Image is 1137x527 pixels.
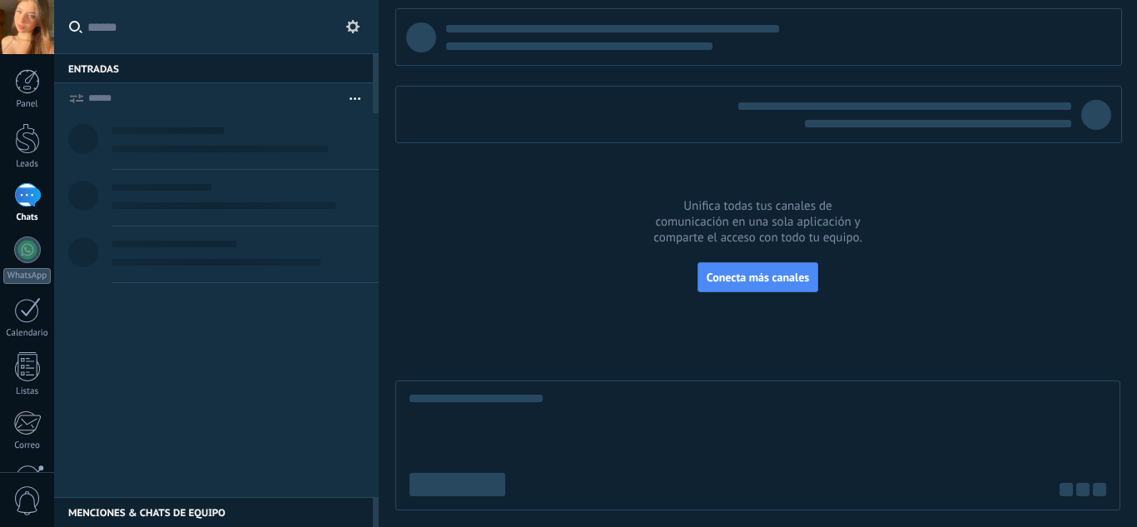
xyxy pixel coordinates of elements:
[54,53,373,83] div: Entradas
[54,497,373,527] div: Menciones & Chats de equipo
[3,212,52,223] div: Chats
[3,159,52,170] div: Leads
[3,386,52,397] div: Listas
[3,99,52,110] div: Panel
[698,262,818,292] button: Conecta más canales
[707,270,809,285] span: Conecta más canales
[3,268,51,284] div: WhatsApp
[3,440,52,451] div: Correo
[3,328,52,339] div: Calendario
